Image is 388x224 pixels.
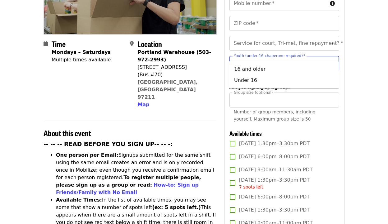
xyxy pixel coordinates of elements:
[229,75,339,86] li: Under 16
[234,90,273,94] span: Group size (optional)
[229,16,339,31] input: ZIP code
[328,59,337,68] button: Close
[239,193,310,201] span: [DATE] 6:00pm–8:00pm PDT
[44,41,48,47] i: calendar icon
[137,102,149,107] span: Map
[52,49,111,55] strong: Mondays – Saturdays
[229,129,262,137] span: Available times
[234,109,316,122] span: Number of group members, including yourself. Maximum group size is 50
[56,197,102,203] strong: Available Times:
[239,140,310,147] span: [DATE] 1:30pm–3:30pm PDT
[320,59,329,68] button: Clear
[239,206,310,214] span: [DATE] 1:30pm–3:30pm PDT
[229,64,339,75] li: 16 and older
[239,153,310,160] span: [DATE] 6:00pm–8:00pm PDT
[328,39,337,48] button: Open
[137,79,198,100] a: [GEOGRAPHIC_DATA], [GEOGRAPHIC_DATA] 97211
[56,174,201,188] strong: To register multiple people, please sign up as a group or read:
[137,71,211,79] div: (Bus #70)
[44,127,91,138] span: About this event
[44,141,173,147] strong: -- -- -- READ BEFORE YOU SIGN UP-- -- -:
[137,101,149,108] button: Map
[152,204,201,210] strong: (ex: 5 spots left.)
[137,64,211,71] div: [STREET_ADDRESS]
[56,152,118,158] strong: One person per Email:
[52,38,66,49] span: Time
[234,54,305,58] label: Youth (under 16 chaperone required)
[137,49,211,63] strong: Portland Warehouse (503-972-2993)
[137,38,162,49] span: Location
[130,41,134,47] i: map-marker-alt icon
[330,1,335,7] i: circle-info icon
[239,176,310,190] span: [DATE] 1:30pm–3:30pm PDT
[52,56,111,64] div: Multiple times available
[229,93,339,107] input: [object Object]
[56,182,199,195] a: How-to: Sign up Friends/Family with No Email
[239,166,313,174] span: [DATE] 9:00am–11:30am PDT
[56,151,217,196] li: Signups submitted for the same shift using the same email creates an error and is only recorded o...
[239,184,263,189] span: 7 spots left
